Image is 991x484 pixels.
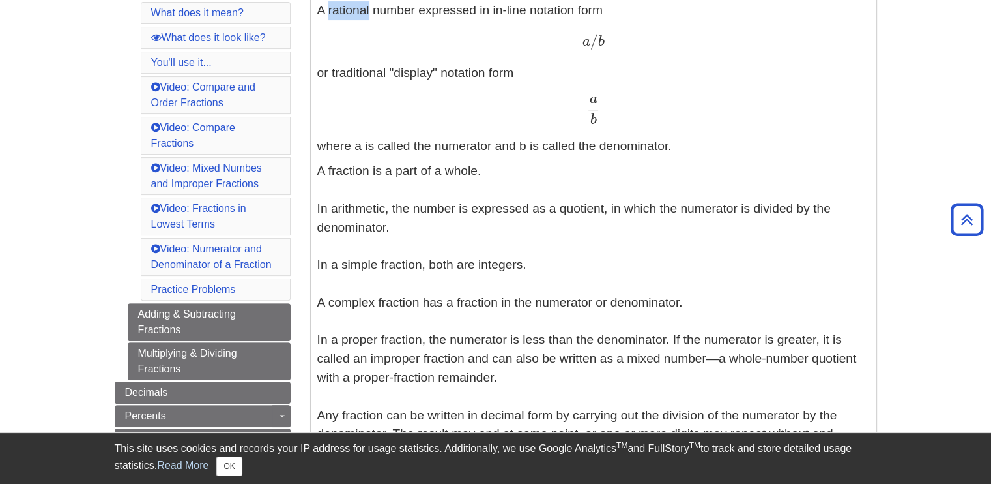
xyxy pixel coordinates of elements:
[151,122,235,149] a: Video: Compare Fractions
[151,7,244,18] a: What does it mean?
[157,460,208,471] a: Read More
[946,211,988,228] a: Back to Top
[317,1,870,155] p: A rational number expressed in in-line notation form or traditional "display" notation form where...
[616,441,627,450] sup: TM
[115,405,291,427] a: Percents
[151,57,212,68] a: You'll use it...
[317,162,870,444] p: A fraction is a part of a whole. In arithmetic, the number is expressed as a quotient, in which t...
[151,284,236,295] a: Practice Problems
[125,387,168,398] span: Decimals
[115,441,877,476] div: This site uses cookies and records your IP address for usage statistics. Additionally, we use Goo...
[128,303,291,341] a: Adding & Subtracting Fractions
[151,32,266,43] a: What does it look like?
[590,32,597,50] span: /
[151,243,272,270] a: Video: Numerator and Denominator of a Fraction
[216,457,242,476] button: Close
[125,410,166,421] span: Percents
[582,35,590,49] span: a
[151,82,255,108] a: Video: Compare and Order Fractions
[597,35,604,49] span: b
[151,203,246,230] a: Video: Fractions in Lowest Terms
[689,441,700,450] sup: TM
[590,113,597,127] span: b
[115,382,291,404] a: Decimals
[128,342,291,380] a: Multiplying & Dividing Fractions
[115,429,291,451] a: Ratios & Proportions
[151,162,262,189] a: Video: Mixed Numbes and Improper Fractions
[590,92,597,106] span: a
